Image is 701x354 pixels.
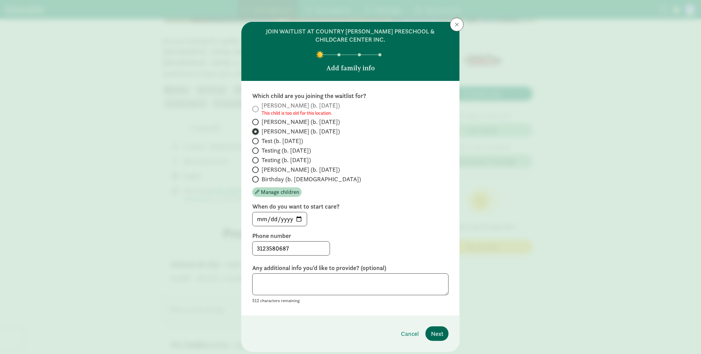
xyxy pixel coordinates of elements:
small: This child is too old for this location. [262,110,340,116]
span: Testing (b. [DATE]) [262,146,311,155]
p: Add family info [326,63,375,73]
span: [PERSON_NAME] (b. [DATE]) [262,166,340,174]
span: Cancel [401,329,419,338]
input: 5555555555 [253,242,330,255]
span: [PERSON_NAME] (b. [DATE]) [262,118,340,126]
span: [PERSON_NAME] (b. [DATE]) [262,127,340,136]
h6: join waitlist at Country [PERSON_NAME] Preschool & Childcare Center Inc. [257,27,444,44]
span: Next [431,329,443,338]
span: Test (b. [DATE]) [262,137,303,145]
label: Phone number [252,232,449,240]
small: 512 characters remaining [252,298,300,303]
button: Cancel [396,326,424,341]
button: Next [426,326,449,341]
label: When do you want to start care? [252,202,449,211]
label: Which child are you joining the waitlist for? [252,92,449,100]
span: Birthday (b. [DEMOGRAPHIC_DATA]) [262,175,361,183]
span: Manage children [261,188,299,196]
span: [PERSON_NAME] (b. [DATE]) [262,101,340,116]
span: Testing (b. [DATE]) [262,156,311,164]
button: Manage children [252,187,302,197]
label: Any additional info you'd like to provide? (optional) [252,264,449,272]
